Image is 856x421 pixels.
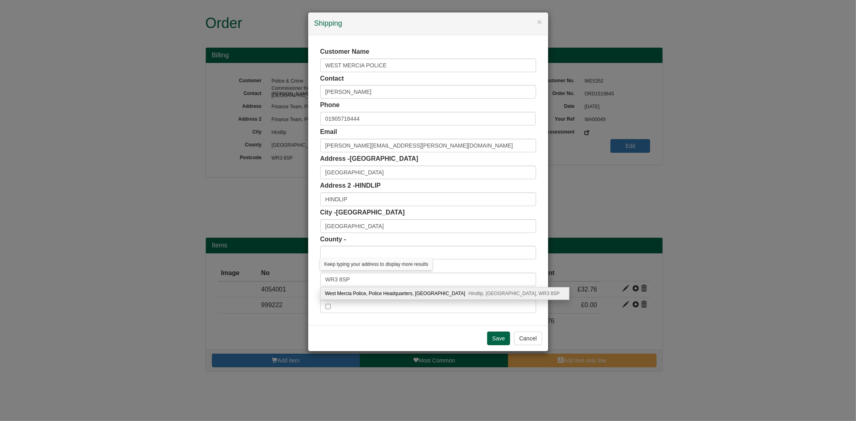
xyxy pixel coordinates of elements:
[314,18,542,29] h4: Shipping
[514,332,542,345] button: Cancel
[320,74,344,83] label: Contact
[320,154,419,164] label: Address -
[487,332,510,345] input: Save
[320,181,381,190] label: Address 2 -
[320,258,432,270] div: Keep typing your address to display more results
[350,155,418,162] span: [GEOGRAPHIC_DATA]
[320,128,338,137] label: Email
[320,208,405,217] label: City -
[537,18,542,26] button: ×
[321,287,569,300] div: West Mercia Police, Police Headquarters, Hindlip Hall
[320,101,340,110] label: Phone
[320,235,346,244] label: County -
[468,291,560,296] span: Hindlip, [GEOGRAPHIC_DATA], WR3 8SP
[355,182,381,189] span: HINDLIP
[336,209,405,216] span: [GEOGRAPHIC_DATA]
[320,47,370,57] label: Customer Name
